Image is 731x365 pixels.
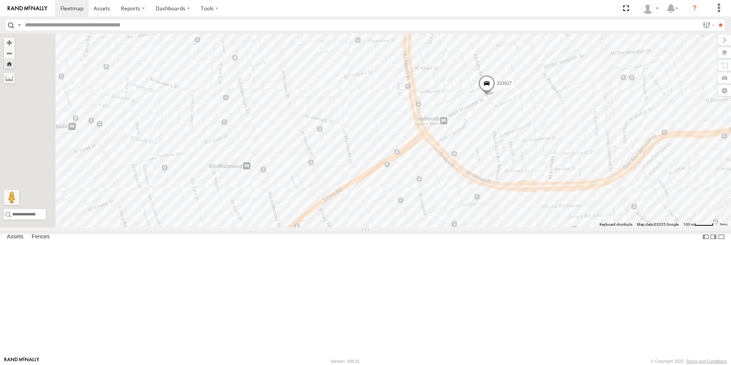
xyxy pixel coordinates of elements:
[4,48,15,59] button: Zoom out
[4,357,39,365] a: Visit our Website
[702,231,710,243] label: Dock Summary Table to the Left
[700,20,716,31] label: Search Filter Options
[28,231,54,242] label: Fences
[4,190,19,205] button: Drag Pegman onto the map to open Street View
[710,231,717,243] label: Dock Summary Table to the Right
[4,59,15,69] button: Zoom Home
[497,81,512,86] span: 333927
[689,2,701,15] i: ?
[637,222,679,226] span: Map data ©2025 Google
[16,20,22,31] label: Search Query
[718,85,731,96] label: Map Settings
[651,359,727,363] div: © Copyright 2025 -
[4,73,15,83] label: Measure
[331,359,360,363] div: Version: 308.01
[720,223,728,226] a: Terms (opens in new tab)
[639,3,661,14] div: Dinel Dineshan
[599,222,632,227] button: Keyboard shortcuts
[686,359,727,363] a: Terms and Conditions
[3,231,27,242] label: Assets
[4,37,15,48] button: Zoom in
[8,6,47,11] img: rand-logo.svg
[718,231,725,243] label: Hide Summary Table
[681,222,716,227] button: Map Scale: 100 m per 46 pixels
[683,222,694,226] span: 100 m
